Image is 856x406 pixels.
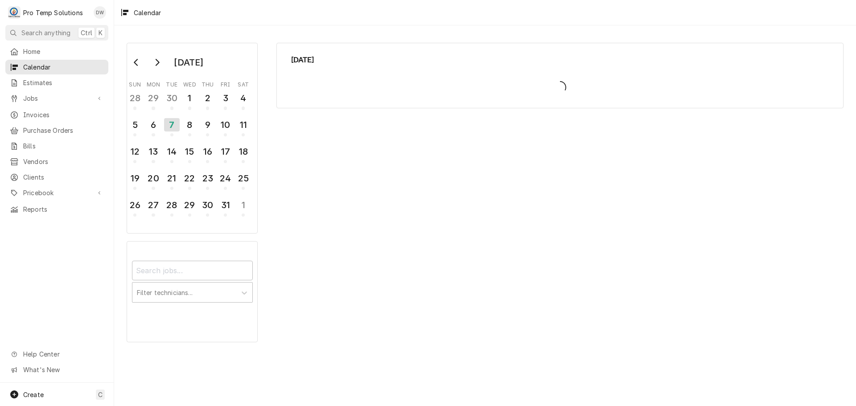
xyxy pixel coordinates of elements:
span: Calendar [23,62,104,72]
div: 20 [146,172,160,185]
a: Purchase Orders [5,123,108,138]
span: Vendors [23,157,104,166]
th: Friday [217,78,235,89]
div: 2 [201,91,214,105]
div: 3 [218,91,232,105]
a: Calendar [5,60,108,74]
div: 25 [236,172,250,185]
div: Calendar Day Picker [127,43,258,234]
a: Estimates [5,75,108,90]
span: Estimates [23,78,104,87]
div: 12 [128,145,142,158]
div: 22 [183,172,197,185]
div: Calendar Filters [127,241,258,342]
th: Monday [144,78,163,89]
span: Bills [23,141,104,151]
div: [DATE] [171,55,206,70]
div: 8 [183,118,197,131]
span: K [99,28,103,37]
span: [DATE] [291,54,829,66]
div: 27 [146,198,160,212]
div: 13 [146,145,160,158]
a: Vendors [5,154,108,169]
a: Go to Jobs [5,91,108,106]
span: Invoices [23,110,104,119]
th: Wednesday [181,78,198,89]
div: 19 [128,172,142,185]
div: 16 [201,145,214,158]
a: Go to What's New [5,362,108,377]
div: 11 [236,118,250,131]
button: Search anythingCtrlK [5,25,108,41]
th: Tuesday [163,78,181,89]
div: 29 [146,91,160,105]
div: 30 [201,198,214,212]
span: Purchase Orders [23,126,104,135]
div: 18 [236,145,250,158]
div: 7 [164,118,180,131]
div: 1 [236,198,250,212]
div: Calendar Calendar [276,43,844,108]
a: Clients [5,170,108,185]
a: Home [5,44,108,59]
div: Pro Temp Solutions's Avatar [8,6,21,19]
div: 6 [146,118,160,131]
div: 14 [165,145,179,158]
a: Reports [5,202,108,217]
input: Search jobs... [132,261,253,280]
div: 5 [128,118,142,131]
div: 29 [183,198,197,212]
span: Reports [23,205,104,214]
div: DW [94,6,106,19]
div: 17 [218,145,232,158]
span: Help Center [23,349,103,359]
div: 30 [165,91,179,105]
a: Bills [5,139,108,153]
span: Search anything [21,28,70,37]
div: 28 [128,91,142,105]
span: Jobs [23,94,91,103]
div: 21 [165,172,179,185]
a: Go to Help Center [5,347,108,361]
div: 23 [201,172,214,185]
div: 10 [218,118,232,131]
button: Go to previous month [128,55,145,70]
a: Invoices [5,107,108,122]
div: 4 [236,91,250,105]
span: Home [23,47,104,56]
div: Dana Williams's Avatar [94,6,106,19]
th: Saturday [235,78,252,89]
span: Pricebook [23,188,91,197]
div: 15 [183,145,197,158]
div: Pro Temp Solutions [23,8,83,17]
div: 9 [201,118,214,131]
a: Go to Pricebook [5,185,108,200]
div: 1 [183,91,197,105]
th: Thursday [199,78,217,89]
div: 28 [165,198,179,212]
div: 24 [218,172,232,185]
span: Loading... [291,78,829,97]
button: Go to next month [148,55,166,70]
div: 31 [218,198,232,212]
span: Create [23,391,44,398]
div: P [8,6,21,19]
span: C [98,390,103,399]
span: Clients [23,172,104,182]
div: Calendar Filters [132,253,253,312]
span: Ctrl [81,28,92,37]
span: What's New [23,365,103,374]
th: Sunday [126,78,144,89]
div: 26 [128,198,142,212]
